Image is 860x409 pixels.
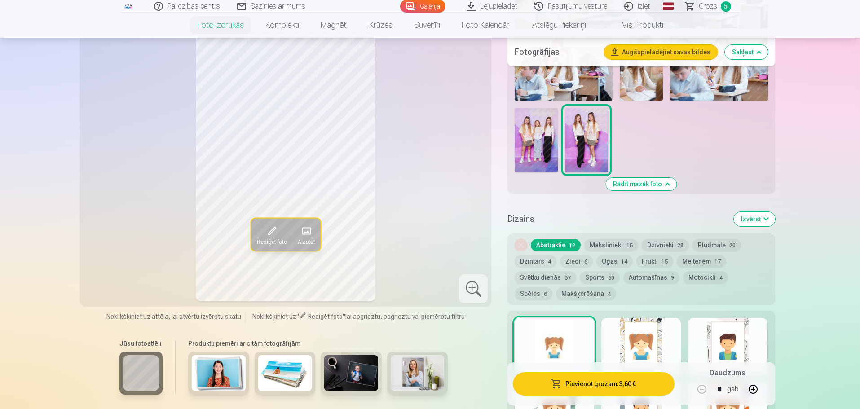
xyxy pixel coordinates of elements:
span: Noklikšķiniet uz attēla, lai atvērtu izvērstu skatu [106,312,241,321]
span: 6 [544,291,547,297]
span: 6 [584,259,587,265]
button: Spēles6 [515,287,552,300]
button: Mākslinieki15 [584,239,638,251]
div: gab. [727,378,741,400]
h5: Dizains [507,213,726,225]
span: 37 [565,275,571,281]
span: Aizstāt [297,238,315,245]
span: lai apgrieztu, pagrieztu vai piemērotu filtru [345,313,465,320]
span: 4 [548,259,551,265]
span: 14 [621,259,627,265]
span: 12 [569,242,575,249]
button: Sports60 [580,271,620,284]
span: 28 [677,242,684,249]
a: Visi produkti [597,13,674,38]
span: 15 [626,242,633,249]
a: Atslēgu piekariņi [521,13,597,38]
button: Ogas14 [596,255,633,268]
span: " [296,313,299,320]
span: 17 [714,259,721,265]
h5: Fotogrāfijas [515,46,596,58]
span: 9 [671,275,674,281]
span: 5 [721,1,731,12]
span: 15 [662,259,668,265]
button: Pievienot grozam:3,60 € [513,372,674,396]
button: Makšķerēšana4 [556,287,616,300]
span: Grozs [699,1,717,12]
button: Pludmale20 [692,239,741,251]
button: Ziedi6 [560,255,593,268]
button: Meitenēm17 [677,255,726,268]
button: Sakļaut [725,45,768,59]
button: Abstraktie12 [531,239,581,251]
button: Augšupielādējiet savas bildes [604,45,718,59]
h5: Daudzums [710,368,745,378]
a: Krūzes [358,13,403,38]
button: Aizstāt [292,218,320,251]
h6: Jūsu fotoattēli [119,339,163,348]
button: Frukti15 [636,255,673,268]
button: Automašīnas9 [623,271,679,284]
span: 20 [729,242,736,249]
span: 4 [608,291,611,297]
a: Magnēti [310,13,358,38]
button: Motocikli4 [683,271,728,284]
a: Foto kalendāri [451,13,521,38]
img: /fa1 [124,4,134,9]
button: Dzīvnieki28 [642,239,689,251]
span: 4 [719,275,723,281]
span: Rediģēt foto [256,238,287,245]
span: 60 [608,275,614,281]
a: Suvenīri [403,13,451,38]
button: Dzintars4 [515,255,556,268]
a: Komplekti [255,13,310,38]
button: Svētku dienās37 [515,271,576,284]
h6: Produktu piemēri ar citām fotogrāfijām [185,339,451,348]
button: Izvērst [734,212,775,226]
button: Rādīt mazāk foto [606,178,676,190]
span: Rediģēt foto [308,313,343,320]
span: " [343,313,345,320]
button: Rediģēt foto [251,218,292,251]
a: Foto izdrukas [186,13,255,38]
span: Noklikšķiniet uz [252,313,296,320]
